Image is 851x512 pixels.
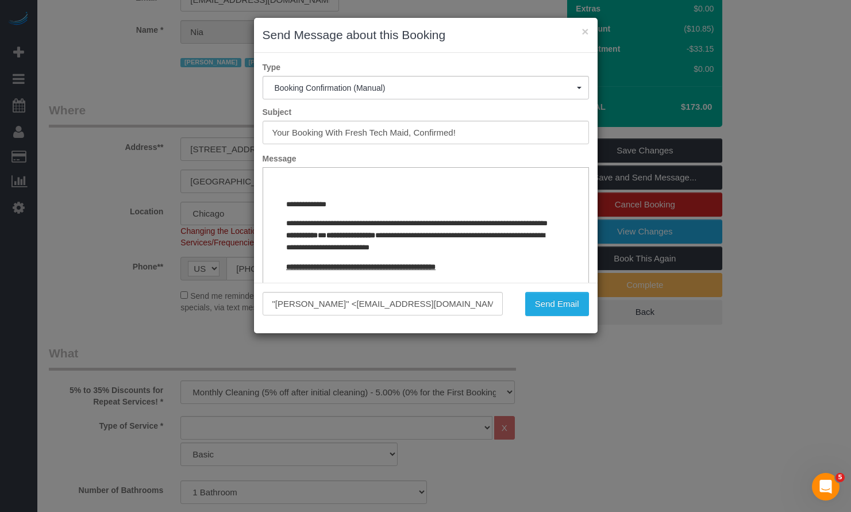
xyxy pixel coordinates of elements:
[263,76,589,99] button: Booking Confirmation (Manual)
[263,26,589,44] h3: Send Message about this Booking
[525,292,589,316] button: Send Email
[254,106,598,118] label: Subject
[812,473,840,501] iframe: Intercom live chat
[263,121,589,144] input: Subject
[254,153,598,164] label: Message
[263,168,588,347] iframe: Rich Text Editor, editor1
[254,61,598,73] label: Type
[835,473,845,482] span: 5
[275,83,577,93] span: Booking Confirmation (Manual)
[582,25,588,37] button: ×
